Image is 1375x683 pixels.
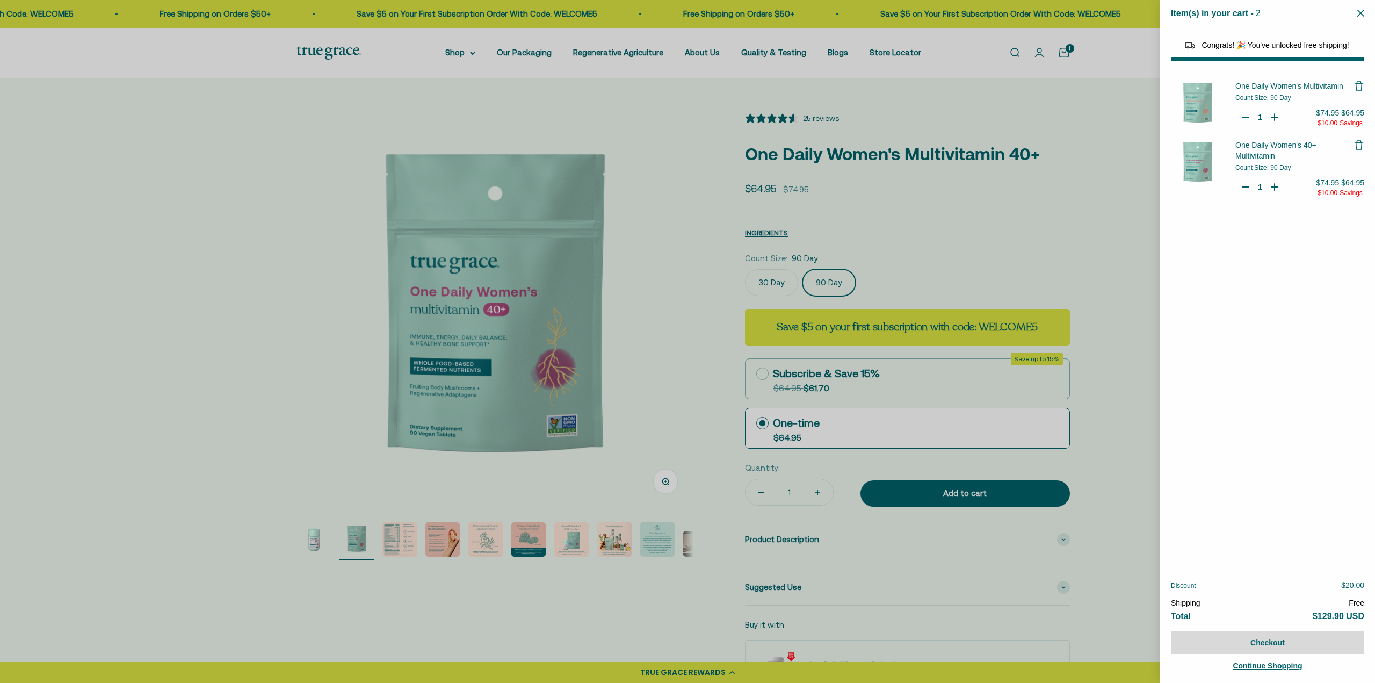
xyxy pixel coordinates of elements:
[1235,164,1291,171] span: Count Size: 90 Day
[1256,9,1261,18] span: 2
[1341,178,1364,187] span: $64.95
[1233,662,1302,670] span: Continue Shopping
[1171,599,1200,607] span: Shipping
[1255,112,1265,123] input: Quantity for One Daily Women's Multivitamin
[1171,582,1196,589] span: Discount
[1318,119,1337,127] span: $10.00
[1341,581,1364,589] span: $20.00
[1235,140,1354,161] a: One Daily Women's 40+ Multivitamin
[1171,77,1225,131] img: One Daily Women&#39;s Multivitamin - 90 Day
[1340,189,1363,197] span: Savings
[1235,141,1316,160] span: One Daily Women's 40+ Multivitamin
[1171,9,1254,18] span: Item(s) in your cart -
[1235,82,1343,90] span: One Daily Women's Multivitamin
[1171,659,1364,672] a: Continue Shopping
[1349,599,1364,607] span: Free
[1235,81,1354,91] a: One Daily Women's Multivitamin
[1202,41,1349,49] span: Congrats! 🎉 You've unlocked free shipping!
[1354,140,1364,150] button: Remove One Daily Women's 40+ Multivitamin
[1316,109,1339,117] span: $74.95
[1255,182,1265,192] input: Quantity for One Daily Women's 40+ Multivitamin
[1171,631,1364,654] button: Checkout
[1357,8,1364,18] button: Close
[1354,81,1364,91] button: Remove One Daily Women's Multivitamin
[1171,612,1191,621] span: Total
[1316,178,1339,187] span: $74.95
[1235,94,1291,102] span: Count Size: 90 Day
[1171,136,1225,190] img: One Daily Women&#39;s 40+ Multivitamin - 90 Day
[1184,39,1197,52] img: Reward bar icon image
[1318,189,1337,197] span: $10.00
[1341,109,1364,117] span: $64.95
[1313,612,1364,621] span: $129.90 USD
[1340,119,1363,127] span: Savings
